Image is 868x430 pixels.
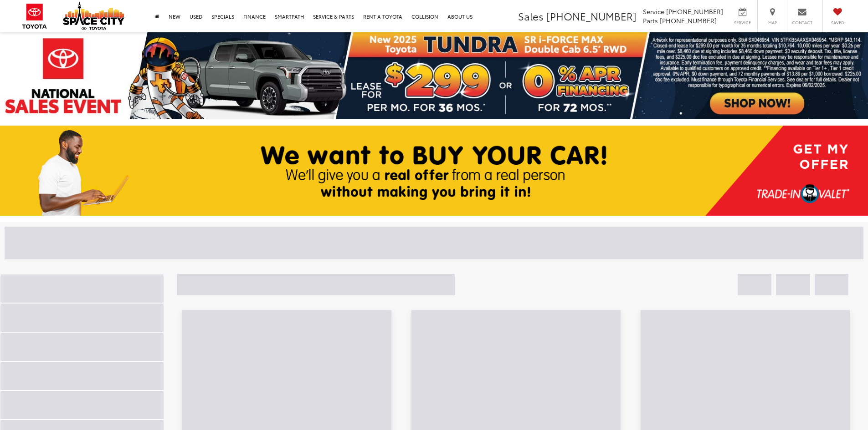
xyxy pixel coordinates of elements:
span: [PHONE_NUMBER] [666,7,723,16]
span: [PHONE_NUMBER] [660,16,717,25]
span: Service [643,7,664,16]
span: Sales [518,9,544,23]
span: Map [762,20,782,25]
span: Service [732,20,753,25]
span: [PHONE_NUMBER] [546,9,637,23]
span: Saved [827,20,847,25]
span: Parts [643,16,658,25]
img: Space City Toyota [63,2,124,30]
span: Contact [792,20,812,25]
